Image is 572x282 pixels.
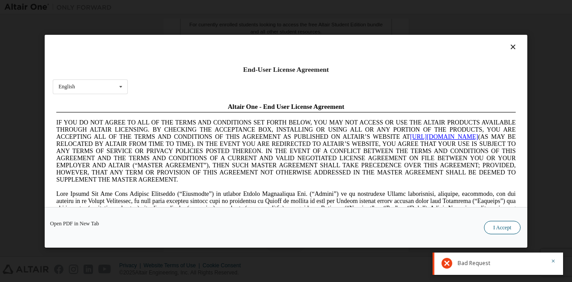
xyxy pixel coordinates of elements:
[4,20,463,83] span: IF YOU DO NOT AGREE TO ALL OF THE TERMS AND CONDITIONS SET FORTH BELOW, YOU MAY NOT ACCESS OR USE...
[4,91,463,155] span: Lore Ipsumd Sit Ame Cons Adipisc Elitseddo (“Eiusmodte”) in utlabor Etdolo Magnaaliqua Eni. (“Adm...
[357,34,425,41] a: [URL][DOMAIN_NAME]
[53,65,519,74] div: End-User License Agreement
[175,4,292,11] span: Altair One - End User License Agreement
[50,220,99,226] a: Open PDF in New Tab
[458,260,490,267] span: Bad Request
[484,220,521,234] button: I Accept
[59,84,75,89] div: English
